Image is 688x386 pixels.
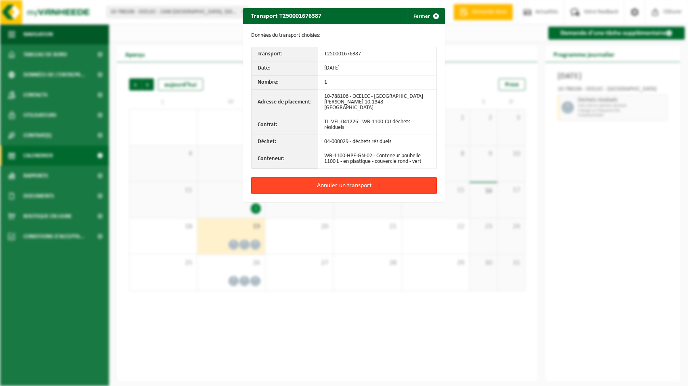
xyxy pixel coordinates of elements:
td: 04-000029 - déchets résiduels [318,135,436,149]
p: Données du transport choisies: [251,32,437,39]
button: Annuler un transport [251,177,437,194]
td: 10-788106 - OCELEC - [GEOGRAPHIC_DATA][PERSON_NAME] 10,1348 [GEOGRAPHIC_DATA] [318,90,436,115]
td: [DATE] [318,61,436,76]
th: Déchet: [252,135,318,149]
td: WB-1100-HPE-GN-02 - Conteneur poubelle 1100 L - en plastique - couvercle rond - vert [318,149,436,169]
button: Fermer [407,8,444,24]
td: 1 [318,76,436,90]
th: Nombre: [252,76,318,90]
th: Transport: [252,47,318,61]
th: Conteneur: [252,149,318,169]
th: Date: [252,61,318,76]
th: Contrat: [252,115,318,135]
th: Adresse de placement: [252,90,318,115]
td: TL-VEL-041226 - WB-1100-CU déchets résiduels [318,115,436,135]
td: T250001676387 [318,47,436,61]
h2: Transport T250001676387 [243,8,329,23]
